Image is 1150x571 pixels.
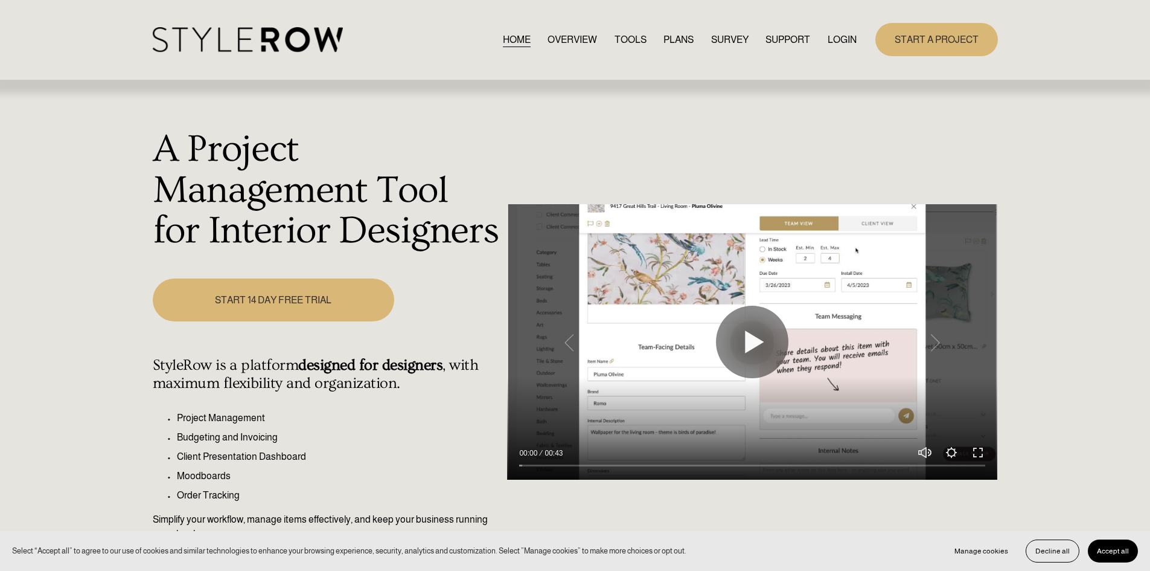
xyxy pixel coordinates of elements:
[153,512,501,541] p: Simplify your workflow, manage items effectively, and keep your business running seamlessly.
[1035,547,1070,555] span: Decline all
[1088,540,1138,563] button: Accept all
[954,547,1008,555] span: Manage cookies
[1026,540,1079,563] button: Decline all
[177,411,501,425] p: Project Management
[945,540,1017,563] button: Manage cookies
[177,488,501,503] p: Order Tracking
[765,33,810,47] span: SUPPORT
[177,469,501,483] p: Moodboards
[298,356,442,374] strong: designed for designers
[663,31,694,48] a: PLANS
[716,306,788,378] button: Play
[875,23,998,56] a: START A PROJECT
[828,31,857,48] a: LOGIN
[765,31,810,48] a: folder dropdown
[519,462,985,470] input: Seek
[540,447,566,459] div: Duration
[1097,547,1129,555] span: Accept all
[548,31,597,48] a: OVERVIEW
[153,129,501,252] h1: A Project Management Tool for Interior Designers
[153,279,394,321] a: START 14 DAY FREE TRIAL
[177,430,501,445] p: Budgeting and Invoicing
[503,31,531,48] a: HOME
[153,27,343,52] img: StyleRow
[177,450,501,464] p: Client Presentation Dashboard
[519,447,540,459] div: Current time
[615,31,647,48] a: TOOLS
[711,31,749,48] a: SURVEY
[12,545,686,556] p: Select “Accept all” to agree to our use of cookies and similar technologies to enhance your brows...
[153,356,501,393] h4: StyleRow is a platform , with maximum flexibility and organization.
